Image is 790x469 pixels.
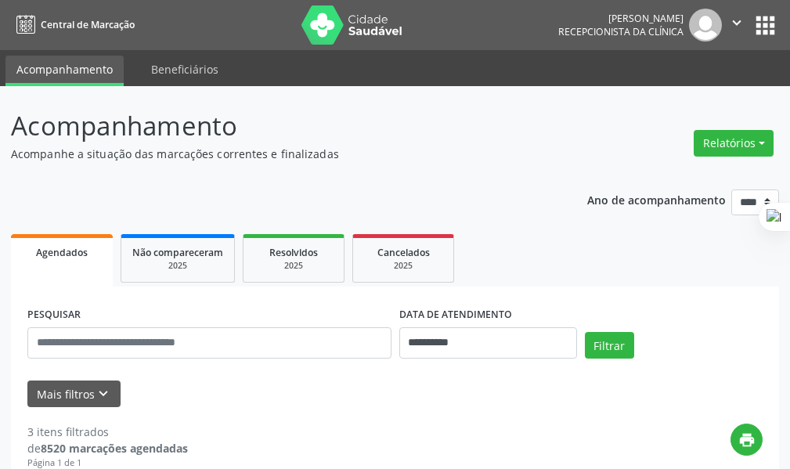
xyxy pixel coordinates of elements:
[11,12,135,38] a: Central de Marcação
[5,56,124,86] a: Acompanhamento
[132,260,223,272] div: 2025
[95,385,112,402] i: keyboard_arrow_down
[558,25,684,38] span: Recepcionista da clínica
[377,246,430,259] span: Cancelados
[11,146,549,162] p: Acompanhe a situação das marcações correntes e finalizadas
[132,246,223,259] span: Não compareceram
[27,440,188,456] div: de
[722,9,752,41] button: 
[694,130,774,157] button: Relatórios
[27,424,188,440] div: 3 itens filtrados
[399,303,512,327] label: DATA DE ATENDIMENTO
[585,332,634,359] button: Filtrar
[140,56,229,83] a: Beneficiários
[364,260,442,272] div: 2025
[269,246,318,259] span: Resolvidos
[728,14,745,31] i: 
[254,260,333,272] div: 2025
[41,18,135,31] span: Central de Marcação
[41,441,188,456] strong: 8520 marcações agendadas
[730,424,763,456] button: print
[11,106,549,146] p: Acompanhamento
[587,189,726,209] p: Ano de acompanhamento
[27,303,81,327] label: PESQUISAR
[738,431,756,449] i: print
[689,9,722,41] img: img
[27,381,121,408] button: Mais filtroskeyboard_arrow_down
[36,246,88,259] span: Agendados
[558,12,684,25] div: [PERSON_NAME]
[752,12,779,39] button: apps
